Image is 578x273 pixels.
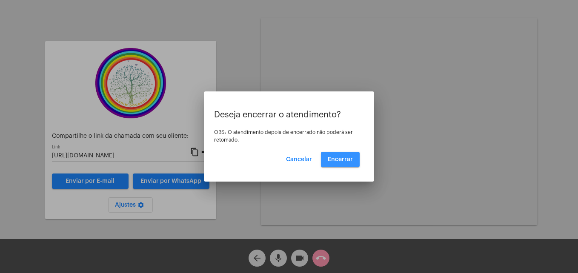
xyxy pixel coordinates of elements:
[214,130,353,142] span: OBS: O atendimento depois de encerrado não poderá ser retomado.
[214,110,364,119] p: Deseja encerrar o atendimento?
[328,156,353,162] span: Encerrar
[321,152,360,167] button: Encerrar
[286,156,312,162] span: Cancelar
[279,152,319,167] button: Cancelar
